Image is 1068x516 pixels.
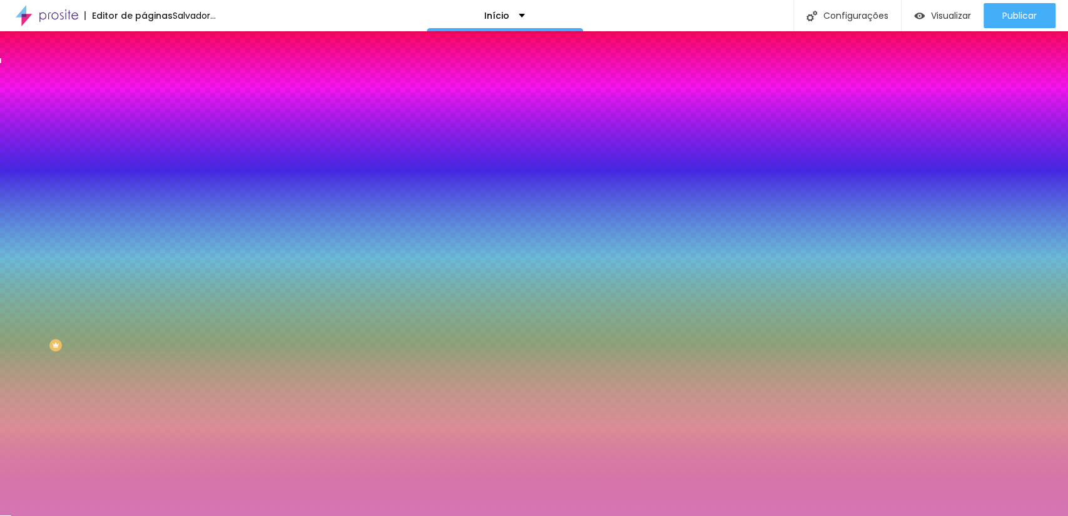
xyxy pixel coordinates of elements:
button: Publicar [984,3,1055,28]
font: Editor de páginas [92,9,173,22]
button: Visualizar [902,3,984,28]
font: Visualizar [931,9,971,22]
img: Ícone [806,11,817,21]
font: Salvador... [173,9,216,22]
font: Publicar [1002,9,1037,22]
font: Início [484,9,509,22]
font: Configurações [823,9,888,22]
img: view-1.svg [914,11,925,21]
